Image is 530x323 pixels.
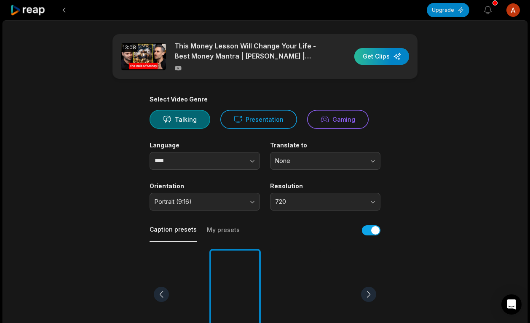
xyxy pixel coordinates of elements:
label: Orientation [150,182,260,190]
button: My presets [207,226,240,242]
span: 720 [275,198,364,206]
span: Portrait (9:16) [155,198,243,206]
p: This Money Lesson Will Change Your Life - Best Money Mantra | [PERSON_NAME] | [PERSON_NAME] Clips [174,41,320,61]
button: Presentation [220,110,297,129]
button: Get Clips [354,48,409,65]
label: Language [150,141,260,149]
button: Caption presets [150,225,197,242]
button: Gaming [307,110,369,129]
div: Select Video Genre [150,96,380,103]
div: Open Intercom Messenger [501,294,522,315]
button: Portrait (9:16) [150,193,260,211]
button: None [270,152,380,170]
button: Talking [150,110,210,129]
div: 13:08 [121,43,138,52]
label: Resolution [270,182,380,190]
label: Translate to [270,141,380,149]
button: 720 [270,193,380,211]
span: None [275,157,364,165]
button: Upgrade [427,3,469,17]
